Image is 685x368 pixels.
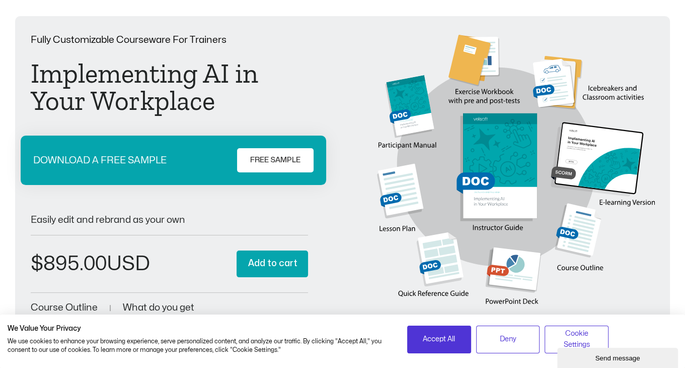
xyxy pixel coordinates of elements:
[476,326,540,353] button: Deny all cookies
[423,334,455,345] span: Accept All
[8,337,392,354] p: We use cookies to enhance your browsing experience, serve personalized content, and analyze our t...
[31,254,43,274] span: $
[500,334,516,345] span: Deny
[545,326,608,353] button: Adjust cookie preferences
[557,346,680,368] iframe: chat widget
[31,254,107,274] bdi: 895.00
[8,324,392,333] h2: We Value Your Privacy
[407,326,471,353] button: Accept all cookies
[237,148,314,172] a: FREE SAMPLE
[33,156,167,165] p: DOWNLOAD A FREE SAMPLE
[31,215,309,225] p: Easily edit and rebrand as your own
[237,251,308,277] button: Add to cart
[250,154,300,166] span: FREE SAMPLE
[377,35,655,316] img: Second Product Image
[31,60,309,114] h1: Implementing AI in Your Workplace
[31,35,309,45] p: Fully Customizable Courseware For Trainers
[551,328,602,351] span: Cookie Settings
